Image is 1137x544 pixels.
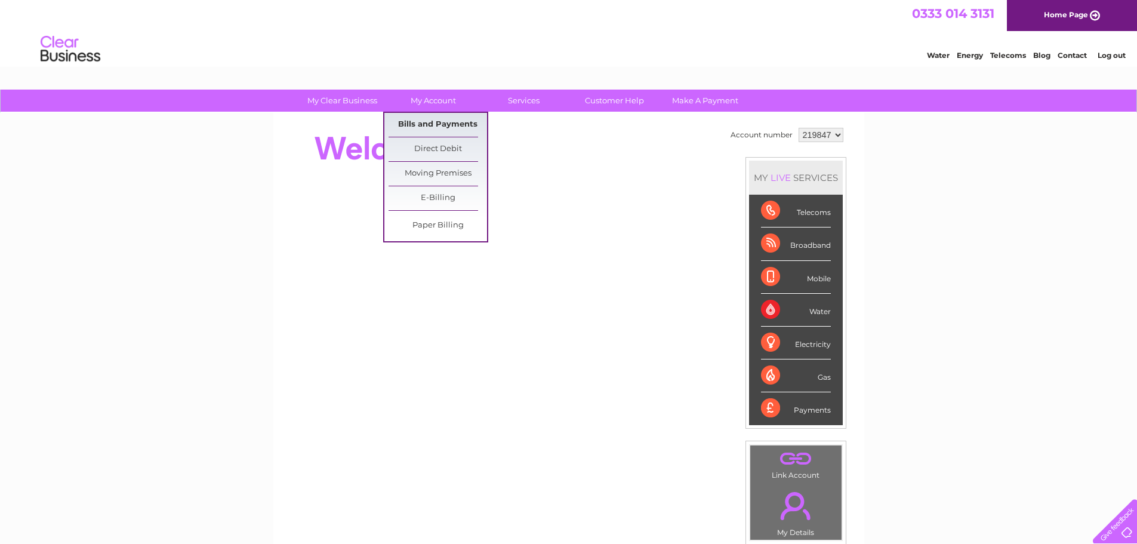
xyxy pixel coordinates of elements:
[912,6,994,21] a: 0333 014 3131
[656,90,754,112] a: Make A Payment
[749,161,843,195] div: MY SERVICES
[1033,51,1050,60] a: Blog
[957,51,983,60] a: Energy
[389,113,487,137] a: Bills and Payments
[40,31,101,67] img: logo.png
[750,445,842,482] td: Link Account
[927,51,950,60] a: Water
[1098,51,1126,60] a: Log out
[761,294,831,327] div: Water
[1058,51,1087,60] a: Contact
[389,137,487,161] a: Direct Debit
[761,327,831,359] div: Electricity
[474,90,573,112] a: Services
[389,214,487,238] a: Paper Billing
[389,162,487,186] a: Moving Premises
[761,261,831,294] div: Mobile
[293,90,392,112] a: My Clear Business
[287,7,851,58] div: Clear Business is a trading name of Verastar Limited (registered in [GEOGRAPHIC_DATA] No. 3667643...
[761,228,831,260] div: Broadband
[753,485,839,527] a: .
[728,125,796,145] td: Account number
[768,172,793,183] div: LIVE
[750,482,842,540] td: My Details
[761,195,831,228] div: Telecoms
[565,90,664,112] a: Customer Help
[761,359,831,392] div: Gas
[753,448,839,469] a: .
[384,90,482,112] a: My Account
[389,186,487,210] a: E-Billing
[761,392,831,425] div: Payments
[990,51,1026,60] a: Telecoms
